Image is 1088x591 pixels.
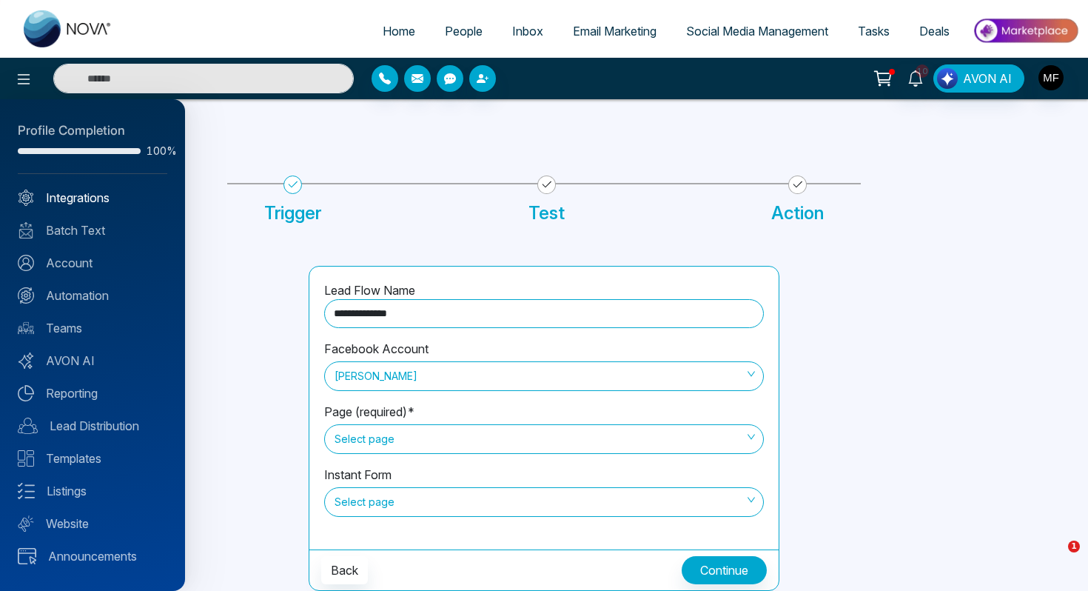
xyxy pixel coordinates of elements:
[18,515,167,532] a: Website
[1068,541,1080,552] span: 1
[18,482,167,500] a: Listings
[18,450,34,467] img: Templates.svg
[18,287,167,304] a: Automation
[1038,541,1073,576] iframe: Intercom live chat
[18,515,34,532] img: Website.svg
[18,483,35,499] img: Listings.svg
[18,417,167,435] a: Lead Distribution
[147,146,167,156] span: 100%
[18,320,34,336] img: team.svg
[18,254,167,272] a: Account
[18,418,38,434] img: Lead-dist.svg
[18,255,34,271] img: Account.svg
[18,319,167,337] a: Teams
[18,190,34,206] img: Integrated.svg
[18,221,167,239] a: Batch Text
[18,450,167,467] a: Templates
[18,384,167,402] a: Reporting
[18,547,167,565] a: Announcements
[18,121,167,141] div: Profile Completion
[18,352,167,370] a: AVON AI
[18,189,167,207] a: Integrations
[18,385,34,401] img: Reporting.svg
[18,287,34,304] img: Automation.svg
[18,222,34,238] img: batch_text_white.png
[18,353,34,369] img: Avon-AI.svg
[18,548,36,564] img: announcements.svg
